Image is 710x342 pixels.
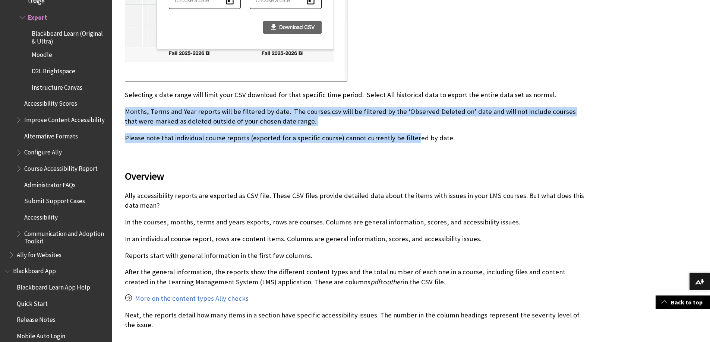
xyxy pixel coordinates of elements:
span: Mobile Auto Login [17,330,65,340]
span: Improve Content Accessibility [24,114,105,124]
span: Submit Support Cases [24,195,85,205]
span: Ally for Websites [17,249,61,259]
p: Reports start with general information in the first few columns. [125,251,587,261]
a: More on the content types Ally checks [135,294,249,303]
span: Blackboard Learn App Help [17,281,90,291]
span: Quick Start [17,297,48,307]
p: Next, the reports detail how many items in a section have specific accessibility issues. The numb... [125,310,587,330]
a: Back to top [656,295,710,309]
span: Release Notes [17,314,56,324]
span: Administrator FAQs [24,179,76,189]
p: After the general information, the reports show the different content types and the total number ... [125,267,587,287]
p: Months, Terms and Year reports will be filtered by date. The courses.csv will be filtered by the ... [125,107,587,126]
span: Export [28,11,47,21]
span: Accessibility [24,211,58,221]
span: Alternative Formats [24,130,78,140]
span: Communication and Adoption Toolkit [24,227,107,245]
span: Overview [125,168,587,184]
span: Course Accessibility Report [24,162,98,172]
p: Ally accessibility reports are exported as CSV file. These CSV files provide detailed data about ... [125,191,587,210]
p: In the courses, months, terms and years exports, rows are courses. Columns are general informatio... [125,217,587,227]
span: D2L Brightspace [32,65,75,75]
span: Configure Ally [24,146,62,156]
span: Accessibility Scores [24,98,77,108]
span: Instructure Canvas [32,81,82,91]
span: other [387,278,402,286]
span: Moodle [32,49,52,59]
p: Please note that individual course reports (exported for a specific course) cannot currently be f... [125,133,587,143]
p: In an individual course report, rows are content items. Columns are general information, scores, ... [125,234,587,244]
p: Selecting a date range will limit your CSV download for that specific time period. Select All his... [125,90,587,100]
span: Blackboard App [13,265,56,275]
span: pdf [370,278,380,286]
span: Blackboard Learn (Original & Ultra) [32,28,107,45]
